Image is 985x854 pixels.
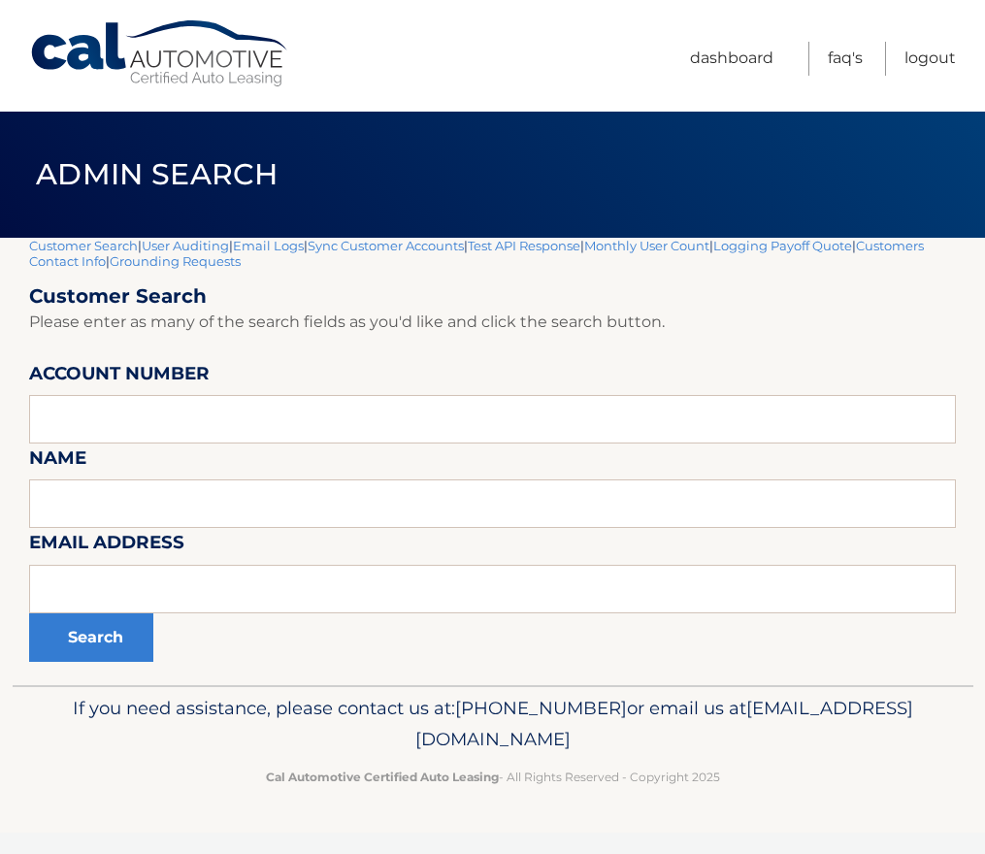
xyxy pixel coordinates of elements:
[828,42,863,76] a: FAQ's
[29,309,956,336] p: Please enter as many of the search fields as you'd like and click the search button.
[29,284,956,309] h2: Customer Search
[468,238,580,253] a: Test API Response
[36,156,278,192] span: Admin Search
[29,238,138,253] a: Customer Search
[29,238,924,269] a: Customers Contact Info
[29,238,956,685] div: | | | | | | | |
[308,238,464,253] a: Sync Customer Accounts
[584,238,709,253] a: Monthly User Count
[455,697,627,719] span: [PHONE_NUMBER]
[142,238,229,253] a: User Auditing
[233,238,304,253] a: Email Logs
[42,767,944,787] p: - All Rights Reserved - Copyright 2025
[266,770,499,784] strong: Cal Automotive Certified Auto Leasing
[29,443,86,479] label: Name
[690,42,773,76] a: Dashboard
[29,359,210,395] label: Account Number
[29,528,184,564] label: Email Address
[42,693,944,755] p: If you need assistance, please contact us at: or email us at
[29,19,291,88] a: Cal Automotive
[29,613,153,662] button: Search
[904,42,956,76] a: Logout
[713,238,852,253] a: Logging Payoff Quote
[110,253,241,269] a: Grounding Requests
